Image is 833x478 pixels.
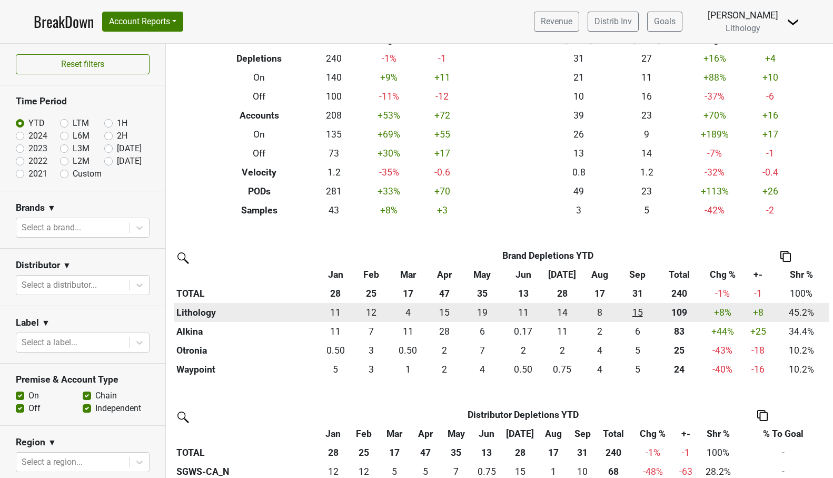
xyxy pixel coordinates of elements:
td: 5.5 [462,322,502,341]
a: Goals [647,12,682,32]
div: 0.75 [547,363,578,376]
td: 1.833 [427,341,462,360]
td: +17 [421,144,464,163]
div: 3 [356,344,386,357]
label: 1H [117,117,127,130]
div: 2 [430,344,459,357]
th: May: activate to sort column ascending [462,265,502,284]
td: 45.2% [774,303,829,322]
th: Aug: activate to sort column ascending [538,424,569,443]
h3: Brands [16,202,45,213]
th: Otronia [174,341,318,360]
h3: Label [16,317,39,328]
th: Sep: activate to sort column ascending [619,265,656,284]
span: -1% [715,288,730,299]
td: +33 % [357,182,421,201]
th: Samples [207,201,311,220]
th: Off [207,87,311,106]
th: 47 [410,443,441,462]
td: 1.5 [502,341,544,360]
td: -1 [749,144,792,163]
th: Waypoint [174,360,318,379]
label: Custom [73,168,102,180]
td: 4.75 [619,341,656,360]
th: 240 [596,443,631,462]
th: Off [207,144,311,163]
th: TOTAL [174,284,318,303]
td: 6.083 [619,322,656,341]
label: 2021 [28,168,47,180]
th: 35 [462,284,502,303]
th: 28 [318,284,353,303]
th: Jul: activate to sort column ascending [502,424,538,443]
div: 2 [547,344,578,357]
th: On [207,69,311,87]
div: 0.17 [505,325,542,338]
div: 11 [320,325,351,338]
th: 31 [569,443,596,462]
td: 10.2% [774,341,829,360]
th: Mar: activate to sort column ascending [389,265,428,284]
td: 73 [311,144,358,163]
span: Lithology [726,23,760,33]
td: 2.167 [544,341,580,360]
td: +8 % [357,201,421,220]
button: Account Reports [102,12,183,32]
th: 17 [580,284,619,303]
td: 3 [354,341,389,360]
span: ▼ [48,436,56,449]
th: Velocity [207,163,311,182]
div: 7 [356,325,386,338]
th: Alkina [174,322,318,341]
td: +72 [421,106,464,125]
td: 5 [619,360,656,379]
h3: Premise & Account Type [16,374,150,385]
div: 11 [505,306,542,319]
th: Total: activate to sort column ascending [656,265,703,284]
th: May: activate to sort column ascending [441,424,471,443]
td: 0.5 [389,341,428,360]
div: 15 [430,306,459,319]
th: Shr %: activate to sort column ascending [774,265,829,284]
td: 15.497 [619,303,656,322]
th: Sep: activate to sort column ascending [569,424,596,443]
td: 0.5 [502,360,544,379]
div: 5 [320,363,351,376]
td: 43 [311,201,358,220]
th: 24.500 [656,341,703,360]
td: 13.906 [544,303,580,322]
div: 25 [659,344,700,357]
th: 25 [349,443,379,462]
th: 25 [354,284,389,303]
td: 0.166 [502,322,544,341]
td: 1.75 [580,322,619,341]
td: -11 % [357,87,421,106]
td: -2 [749,201,792,220]
td: +17 [749,125,792,144]
th: +-: activate to sort column ascending [742,265,774,284]
td: -32 % [681,163,749,182]
th: Jan: activate to sort column ascending [318,424,348,443]
span: -1 [754,288,762,299]
span: ▼ [63,259,71,272]
th: Chg %: activate to sort column ascending [631,424,675,443]
td: 0.8 [545,163,613,182]
th: &nbsp;: activate to sort column ascending [174,424,318,443]
th: Jun: activate to sort column ascending [502,265,544,284]
div: +8 [745,306,771,319]
td: -1 % [357,50,421,69]
td: 11.413 [318,303,353,322]
td: 3 [354,360,389,379]
td: 1.2 [311,163,358,182]
div: 28 [430,325,459,338]
td: 0.75 [544,360,580,379]
td: 13 [545,144,613,163]
th: 28 [544,284,580,303]
label: 2023 [28,142,47,155]
td: 31 [545,50,613,69]
div: 5 [621,363,653,376]
th: 82.664 [656,322,703,341]
div: 14 [547,306,578,319]
th: 28 [318,443,348,462]
th: Apr: activate to sort column ascending [410,424,441,443]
